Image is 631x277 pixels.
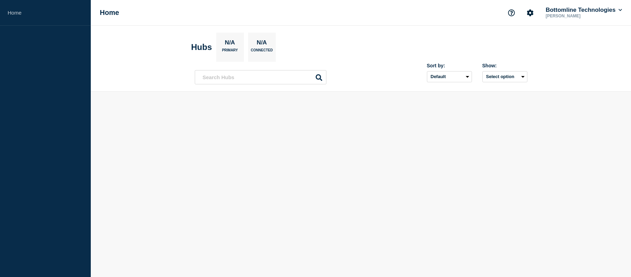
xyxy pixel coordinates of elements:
[427,71,472,82] select: Sort by
[254,39,269,48] p: N/A
[222,48,238,56] p: Primary
[195,70,326,84] input: Search Hubs
[504,6,519,20] button: Support
[544,14,616,18] p: [PERSON_NAME]
[482,63,527,68] div: Show:
[191,42,212,52] h2: Hubs
[523,6,537,20] button: Account settings
[251,48,273,56] p: Connected
[222,39,237,48] p: N/A
[427,63,472,68] div: Sort by:
[544,7,623,14] button: Bottomline Technologies
[100,9,119,17] h1: Home
[482,71,527,82] button: Select option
